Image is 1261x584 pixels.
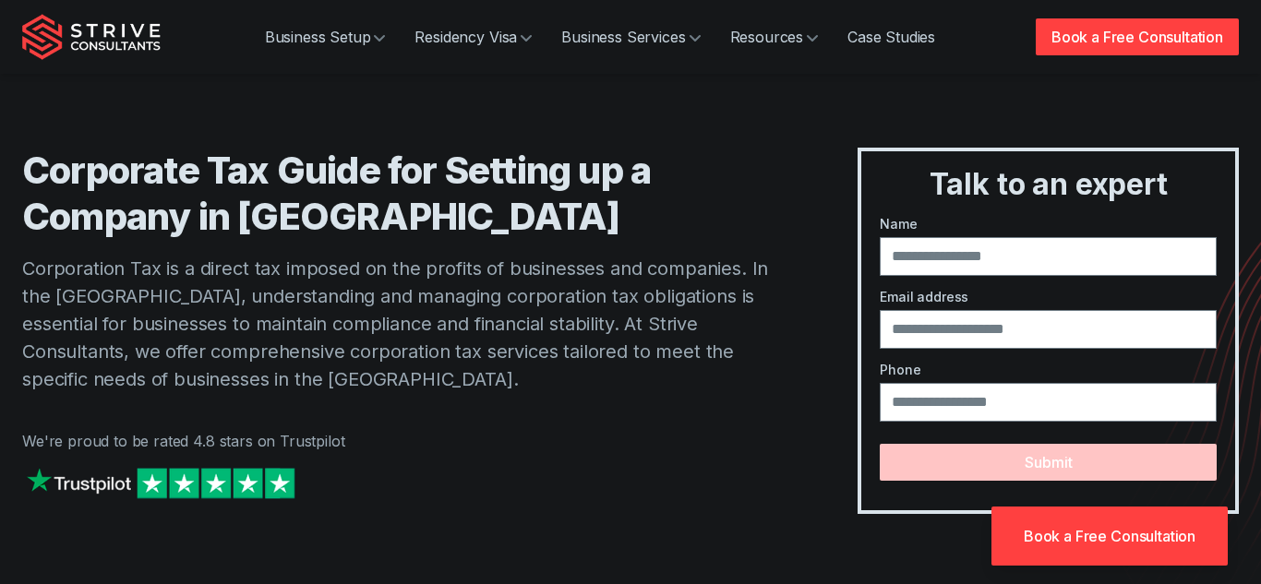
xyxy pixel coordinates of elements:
h3: Talk to an expert [869,166,1228,203]
label: Email address [880,287,1217,306]
label: Phone [880,360,1217,379]
a: Book a Free Consultation [991,507,1228,566]
a: Case Studies [833,18,950,55]
img: Strive on Trustpilot [22,463,299,503]
p: Corporation Tax is a direct tax imposed on the profits of businesses and companies. In the [GEOGR... [22,255,784,393]
a: Book a Free Consultation [1036,18,1239,55]
button: Submit [880,444,1217,481]
p: We're proud to be rated 4.8 stars on Trustpilot [22,430,784,452]
a: Residency Visa [400,18,546,55]
a: Resources [715,18,834,55]
label: Name [880,214,1217,233]
a: Business Services [546,18,715,55]
h1: Corporate Tax Guide for Setting up a Company in [GEOGRAPHIC_DATA] [22,148,784,240]
a: Business Setup [250,18,401,55]
img: Strive Consultants [22,14,161,60]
